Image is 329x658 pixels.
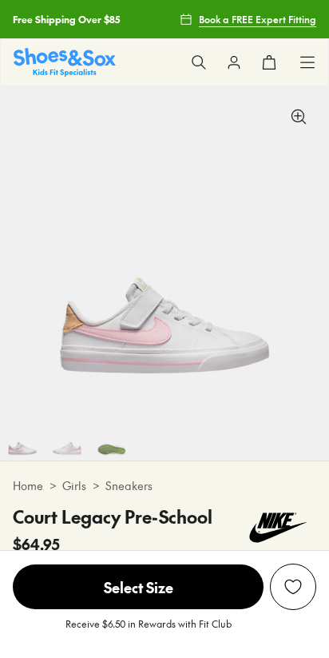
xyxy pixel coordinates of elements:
a: Girls [62,477,86,494]
img: 6-404750_1 [89,416,134,461]
img: 5-404749_1 [45,416,89,461]
h4: Court Legacy Pre-School [13,504,212,530]
span: Book a FREE Expert Fitting [199,12,316,26]
p: Receive $6.50 in Rewards with Fit Club [65,616,232,645]
a: Shoes & Sox [14,48,116,76]
a: Sneakers [105,477,153,494]
img: Vendor logo [240,504,316,552]
img: SNS_Logo_Responsive.svg [14,48,116,76]
a: Book a FREE Expert Fitting [180,5,316,34]
button: Select Size [13,564,264,610]
div: > > [13,477,316,494]
a: Home [13,477,43,494]
button: Add to Wishlist [270,564,316,610]
span: Select Size [13,564,264,609]
span: $64.95 [13,533,60,555]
